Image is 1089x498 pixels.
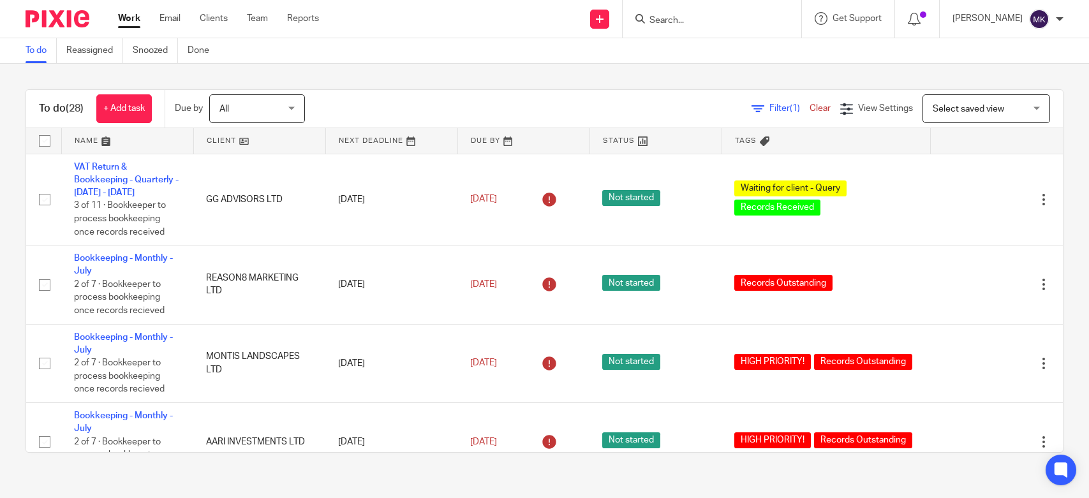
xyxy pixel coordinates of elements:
a: Clients [200,12,228,25]
span: Not started [602,432,660,448]
td: [DATE] [325,402,457,481]
a: Clear [810,104,831,113]
td: AARI INVESTMENTS LTD [193,402,325,481]
span: HIGH PRIORITY! [734,354,811,370]
span: Not started [602,275,660,291]
a: Bookkeeping - Monthly - July [74,333,173,355]
td: [DATE] [325,324,457,402]
span: Not started [602,354,660,370]
a: Done [188,38,219,63]
a: VAT Return & Bookkeeping - Quarterly - [DATE] - [DATE] [74,163,179,198]
span: 2 of 7 · Bookkeeper to process bookkeeping once records recieved [74,280,165,315]
a: Bookkeeping - Monthly - July [74,254,173,275]
img: svg%3E [1029,9,1049,29]
p: [PERSON_NAME] [952,12,1023,25]
a: Reassigned [66,38,123,63]
span: 2 of 7 · Bookkeeper to process bookkeeping once records recieved [74,358,165,393]
p: Due by [175,102,203,115]
span: Filter [769,104,810,113]
span: Records Outstanding [734,275,833,291]
td: [DATE] [325,245,457,324]
a: To do [26,38,57,63]
td: GG ADVISORS LTD [193,154,325,245]
span: View Settings [858,104,913,113]
span: Waiting for client - Query [734,180,847,196]
span: All [219,105,229,114]
a: Bookkeeping - Monthly - July [74,411,173,433]
span: 2 of 7 · Bookkeeper to process bookkeeping once records recieved [74,437,165,472]
span: Not started [602,190,660,206]
span: Records Received [734,200,820,216]
span: [DATE] [470,195,497,204]
span: 3 of 11 · Bookkeeper to process bookkeeping once records received [74,201,166,237]
a: Team [247,12,268,25]
a: Email [159,12,181,25]
span: Get Support [833,14,882,23]
span: Records Outstanding [814,432,912,448]
span: HIGH PRIORITY! [734,432,811,448]
span: [DATE] [470,359,497,368]
td: REASON8 MARKETING LTD [193,245,325,324]
a: Work [118,12,140,25]
span: (1) [790,104,800,113]
span: [DATE] [470,437,497,446]
img: Pixie [26,10,89,27]
span: Tags [735,137,757,144]
h1: To do [39,102,84,115]
td: [DATE] [325,154,457,245]
input: Search [648,15,763,27]
td: MONTIS LANDSCAPES LTD [193,324,325,402]
a: Snoozed [133,38,178,63]
span: Records Outstanding [814,354,912,370]
a: Reports [287,12,319,25]
span: (28) [66,103,84,114]
span: [DATE] [470,280,497,289]
span: Select saved view [933,105,1004,114]
a: + Add task [96,94,152,123]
